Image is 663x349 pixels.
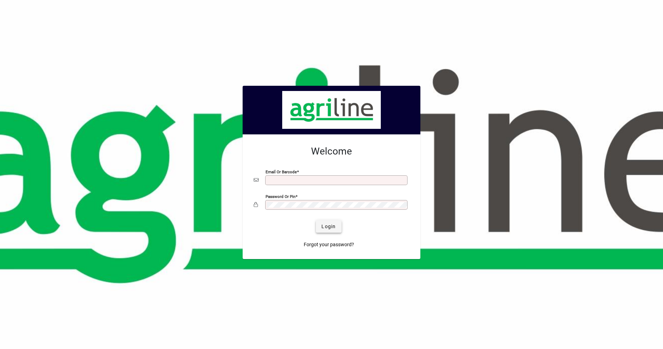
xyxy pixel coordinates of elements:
span: Forgot your password? [304,241,354,248]
button: Login [316,220,341,233]
mat-label: Password or Pin [266,194,295,199]
span: Login [321,223,336,230]
a: Forgot your password? [301,238,357,251]
h2: Welcome [254,146,409,157]
mat-label: Email or Barcode [266,169,297,174]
